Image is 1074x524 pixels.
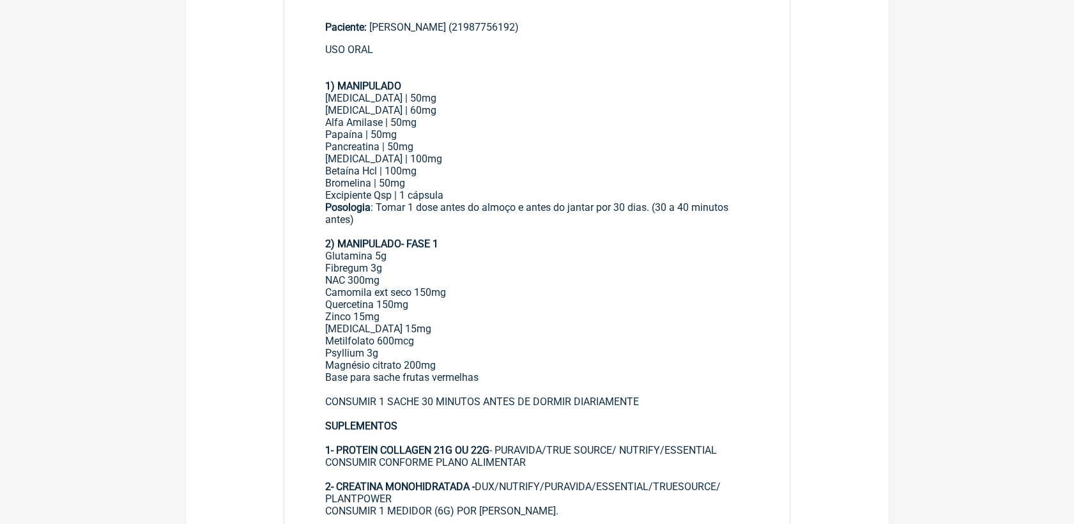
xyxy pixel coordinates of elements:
strong: 2- CREATINA MONOHIDRATADA - [325,481,475,493]
div: [MEDICAL_DATA] | 100mg [325,153,749,165]
span: Paciente: [325,21,367,33]
strong: 1- PROTEIN COLLAGEN 21G OU 22G [325,444,489,456]
div: Betaína Hcl | 100mg Bromelina | 50mg [325,165,749,189]
div: Excipiente Qsp | 1 cápsula [325,189,749,201]
strong: 1) MANIPULADO [325,80,401,92]
div: [MEDICAL_DATA] | 50mg [325,92,749,104]
strong: 2) MANIPULADO- FASE 1 [325,238,438,250]
strong: SUPLEMENTOS [325,420,397,432]
div: USO ORAL [325,43,749,80]
div: Pancreatina | 50mg [325,141,749,153]
strong: Posologia [325,201,371,213]
div: [PERSON_NAME] (21987756192) [325,21,749,33]
div: Papaína | 50mg [325,128,749,141]
div: Alfa Amilase | 50mg [325,116,749,128]
div: [MEDICAL_DATA] | 60mg [325,104,749,116]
